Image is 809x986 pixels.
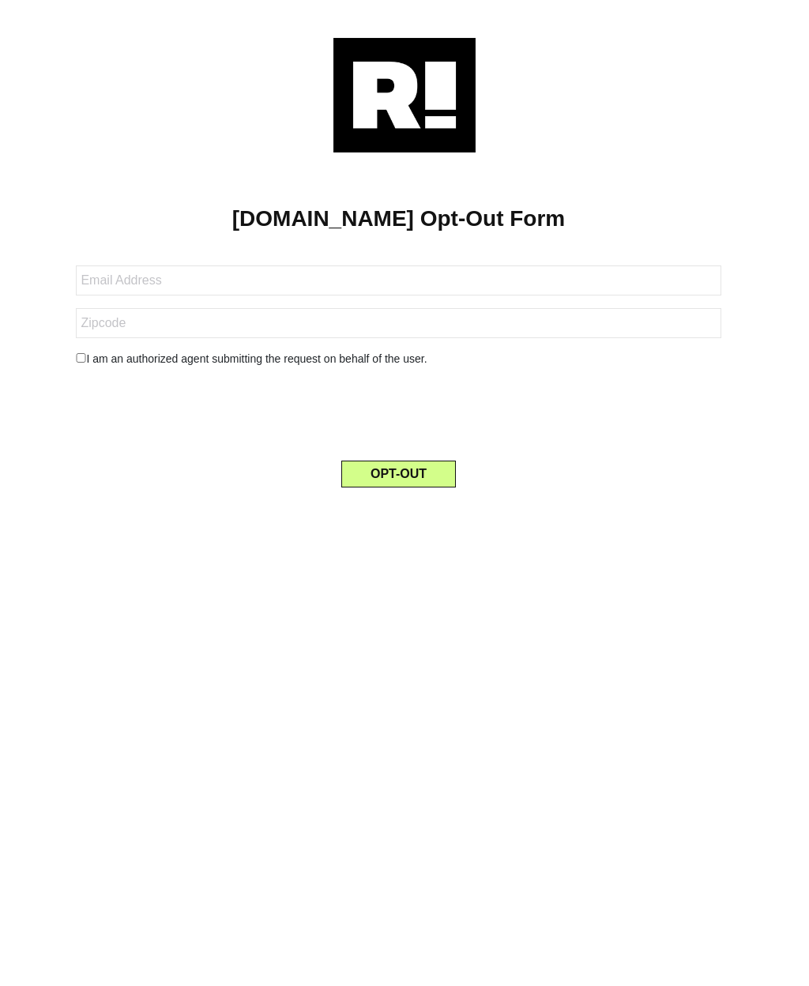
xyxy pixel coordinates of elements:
[76,265,721,295] input: Email Address
[333,38,476,152] img: Retention.com
[76,308,721,338] input: Zipcode
[341,461,456,487] button: OPT-OUT
[279,380,519,442] iframe: reCAPTCHA
[64,351,732,367] div: I am an authorized agent submitting the request on behalf of the user.
[24,205,773,232] h1: [DOMAIN_NAME] Opt-Out Form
